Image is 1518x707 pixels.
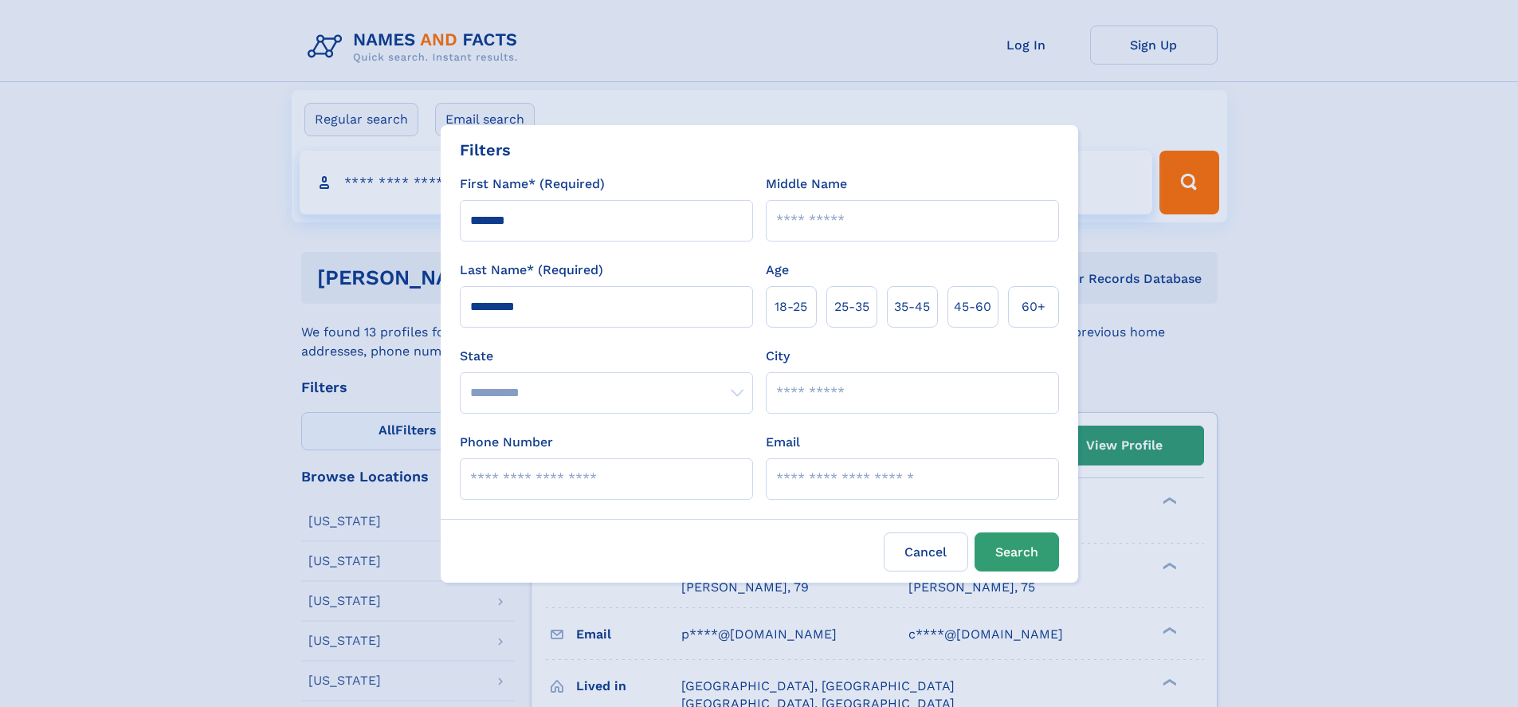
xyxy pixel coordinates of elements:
[766,433,800,452] label: Email
[775,297,807,316] span: 18‑25
[460,261,603,280] label: Last Name* (Required)
[766,261,789,280] label: Age
[766,347,790,366] label: City
[894,297,930,316] span: 35‑45
[1022,297,1045,316] span: 60+
[954,297,991,316] span: 45‑60
[766,175,847,194] label: Middle Name
[460,347,753,366] label: State
[460,138,511,162] div: Filters
[834,297,869,316] span: 25‑35
[884,532,968,571] label: Cancel
[975,532,1059,571] button: Search
[460,433,553,452] label: Phone Number
[460,175,605,194] label: First Name* (Required)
